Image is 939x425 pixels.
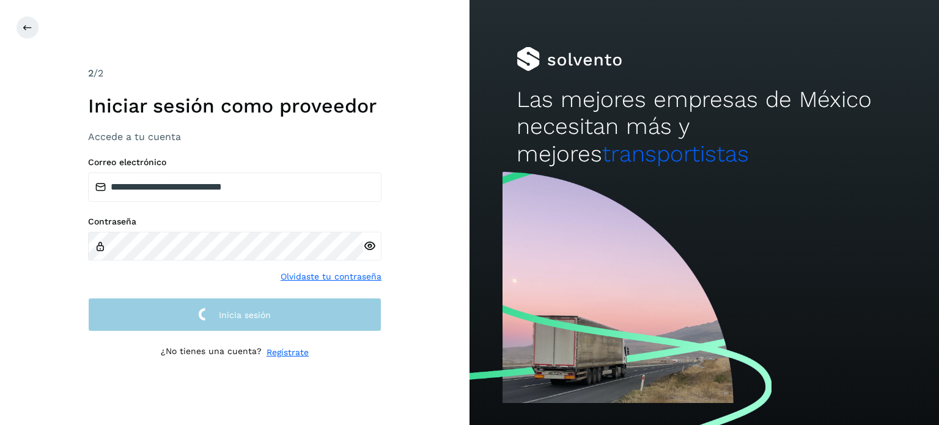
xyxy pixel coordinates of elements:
a: Olvidaste tu contraseña [281,270,381,283]
label: Correo electrónico [88,157,381,168]
a: Regístrate [267,346,309,359]
h1: Iniciar sesión como proveedor [88,94,381,117]
button: Inicia sesión [88,298,381,331]
h3: Accede a tu cuenta [88,131,381,142]
span: Inicia sesión [219,311,271,319]
span: 2 [88,67,94,79]
div: /2 [88,66,381,81]
p: ¿No tienes una cuenta? [161,346,262,359]
h2: Las mejores empresas de México necesitan más y mejores [517,86,892,168]
label: Contraseña [88,216,381,227]
span: transportistas [602,141,749,167]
